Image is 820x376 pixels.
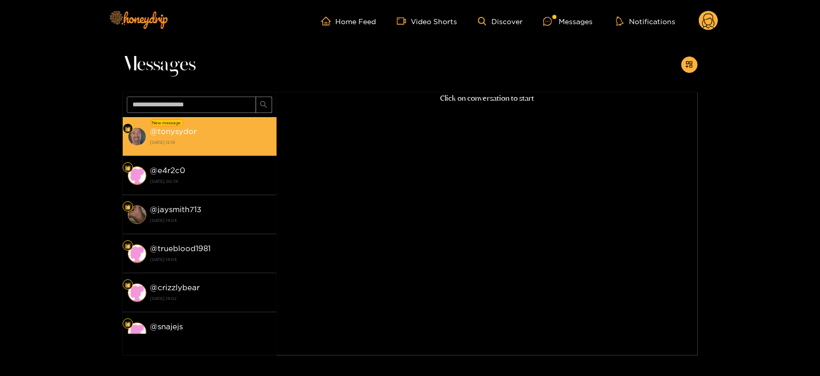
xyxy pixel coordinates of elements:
img: conversation [128,245,146,263]
strong: [DATE] 14:01 [150,333,272,342]
button: Notifications [613,16,678,26]
img: conversation [128,284,146,302]
strong: @ trueblood1981 [150,244,211,253]
strong: [DATE] 12:18 [150,138,272,147]
strong: @ snajejs [150,322,183,331]
strong: [DATE] 00:38 [150,177,272,186]
img: conversation [128,166,146,185]
a: Home Feed [321,16,376,26]
img: Fan Level [125,243,131,249]
img: Fan Level [125,204,131,210]
span: home [321,16,336,26]
img: Fan Level [125,165,131,171]
img: conversation [128,323,146,341]
span: search [260,101,268,109]
img: conversation [128,127,146,146]
strong: [DATE] 14:04 [150,216,272,225]
img: Fan Level [125,282,131,288]
button: appstore-add [681,57,698,73]
button: search [256,97,272,113]
strong: @ jaysmith713 [150,205,202,214]
div: Messages [543,15,593,27]
strong: [DATE] 14:04 [150,255,272,264]
p: Click on conversation to start [277,92,698,104]
img: Fan Level [125,126,131,132]
span: appstore-add [685,61,693,69]
strong: @ crizzlybear [150,283,200,292]
img: conversation [128,205,146,224]
span: video-camera [397,16,411,26]
span: Messages [123,52,196,77]
strong: @ e4r2c0 [150,166,186,175]
strong: @ tonysydor [150,127,197,136]
a: Video Shorts [397,16,457,26]
a: Discover [478,17,523,26]
div: New message [151,119,183,126]
img: Fan Level [125,321,131,327]
strong: [DATE] 14:02 [150,294,272,303]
